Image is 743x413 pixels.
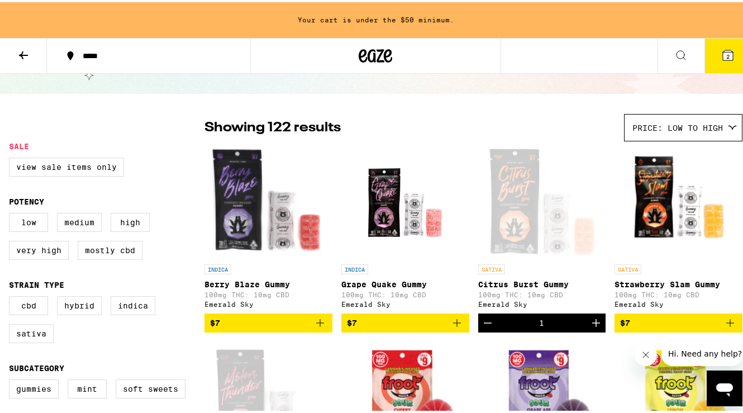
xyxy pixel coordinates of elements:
div: Emerald Sky [341,298,469,306]
img: Emerald Sky - Strawberry Slam Gummy [615,145,742,257]
iframe: Close message [635,341,657,364]
label: Sativa [9,322,54,341]
label: Soft Sweets [116,377,185,396]
legend: Subcategory [9,362,64,371]
div: Emerald Sky [204,298,332,306]
p: SATIVA [478,262,505,272]
button: Add to bag [204,311,332,330]
legend: Strain Type [9,278,64,287]
legend: Potency [9,195,44,204]
button: Add to bag [615,311,742,330]
label: View Sale Items Only [9,155,124,174]
p: 100mg THC: 10mg CBD [478,289,606,296]
p: 100mg THC: 10mg CBD [204,289,332,296]
iframe: Message from company [661,339,742,364]
div: 1 [539,316,544,325]
p: 100mg THC: 10mg CBD [341,289,469,296]
iframe: Button to launch messaging window [707,368,742,404]
p: Showing 122 results [204,116,341,135]
a: Open page for Strawberry Slam Gummy from Emerald Sky [615,145,742,311]
span: $7 [347,316,357,325]
label: High [111,211,150,230]
p: Strawberry Slam Gummy [615,278,742,287]
p: Citrus Burst Gummy [478,278,606,287]
p: INDICA [341,262,368,272]
label: CBD [9,294,48,313]
img: Emerald Sky - Grape Quake Gummy [349,145,461,257]
legend: Sale [9,140,29,149]
img: Emerald Sky - Berry Blaze Gummy [209,145,328,257]
div: Emerald Sky [615,298,742,306]
a: Open page for Berry Blaze Gummy from Emerald Sky [204,145,332,311]
label: Gummies [9,377,59,396]
label: Mint [68,377,107,396]
button: Increment [587,311,606,330]
a: Open page for Grape Quake Gummy from Emerald Sky [341,145,469,311]
label: Very High [9,239,69,258]
span: 2 [726,51,730,58]
button: Decrement [478,311,497,330]
a: Open page for Citrus Burst Gummy from Emerald Sky [478,145,606,311]
label: Mostly CBD [78,239,142,258]
label: Low [9,211,48,230]
span: $7 [620,316,630,325]
button: Add to bag [341,311,469,330]
p: 100mg THC: 10mg CBD [615,289,742,296]
label: Indica [111,294,155,313]
p: INDICA [204,262,231,272]
label: Hybrid [57,294,102,313]
div: Emerald Sky [478,298,606,306]
p: Berry Blaze Gummy [204,278,332,287]
span: Price: Low to High [632,121,723,130]
p: Grape Quake Gummy [341,278,469,287]
label: Medium [57,211,102,230]
span: $7 [210,316,220,325]
p: SATIVA [615,262,641,272]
